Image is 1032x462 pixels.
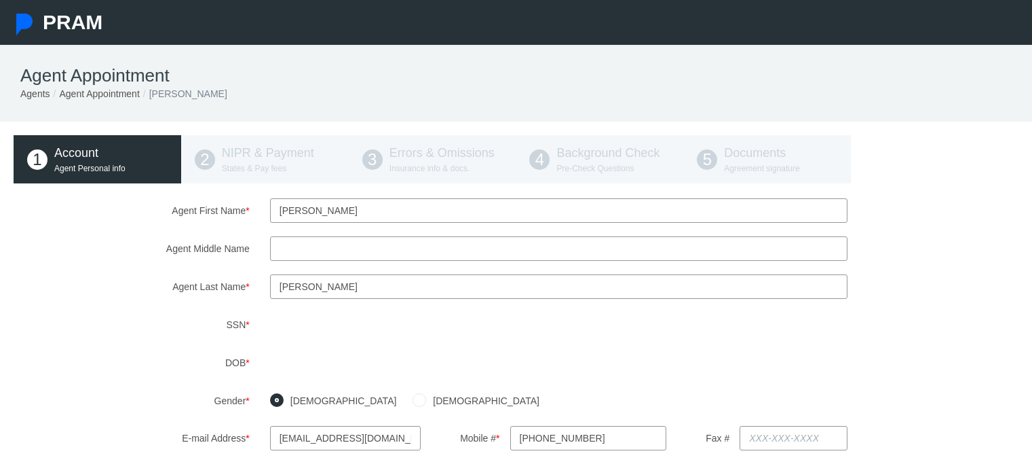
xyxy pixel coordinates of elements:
[3,236,260,261] label: Agent Middle Name
[426,393,539,408] label: [DEMOGRAPHIC_DATA]
[3,313,260,337] label: SSN
[3,198,260,223] label: Agent First Name
[14,14,35,35] img: Pram Partner
[89,426,260,450] label: E-mail Address
[43,11,102,33] span: PRAM
[20,86,50,101] li: Agents
[54,146,98,160] span: Account
[687,426,729,450] label: Fax #
[54,162,168,175] p: Agent Personal info
[3,389,260,412] label: Gender
[50,86,140,101] li: Agent Appointment
[3,274,260,299] label: Agent Last Name
[441,426,500,450] label: Mobile #
[27,149,47,170] span: 1
[140,86,227,101] li: [PERSON_NAME]
[510,426,667,450] input: XXX-XXX-XXXX
[3,351,260,375] label: DOB
[20,65,1012,86] h1: Agent Appointment
[284,393,397,408] label: [DEMOGRAPHIC_DATA]
[740,426,847,450] input: XXX-XXX-XXXX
